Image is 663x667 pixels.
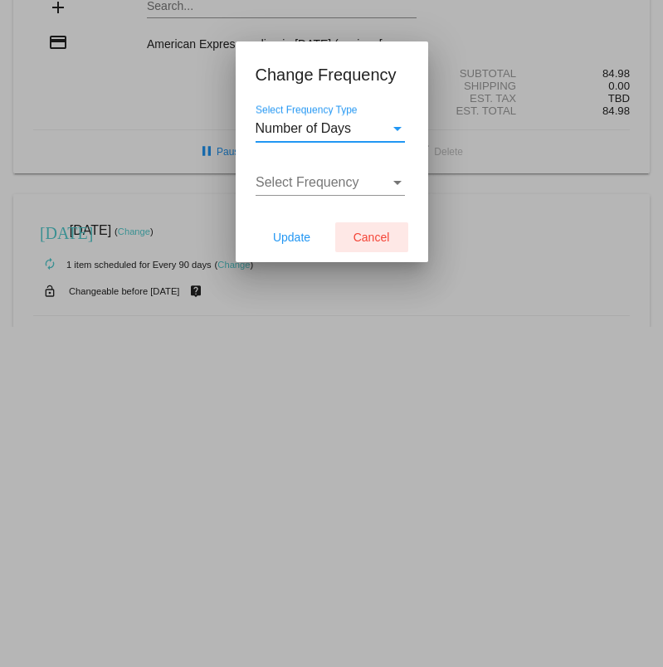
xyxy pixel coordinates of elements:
span: Select Frequency [256,175,359,189]
mat-select: Select Frequency [256,175,405,190]
h1: Change Frequency [256,61,408,88]
span: Update [273,231,310,244]
button: Update [256,222,329,252]
button: Cancel [335,222,408,252]
mat-select: Select Frequency Type [256,121,405,136]
span: Cancel [353,231,390,244]
span: Number of Days [256,121,352,135]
